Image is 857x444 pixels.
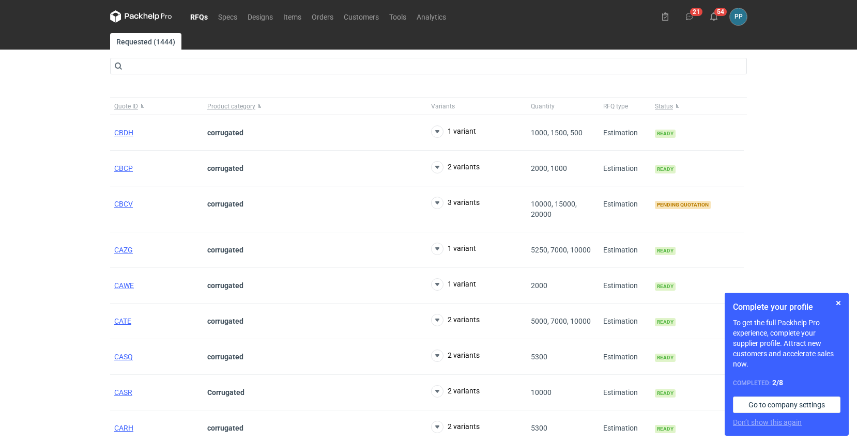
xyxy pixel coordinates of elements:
[207,281,243,290] strong: corrugated
[278,10,307,23] a: Items
[655,354,676,362] span: Ready
[733,377,840,388] div: Completed:
[431,197,480,209] button: 3 variants
[114,388,132,397] a: CASR
[110,10,172,23] svg: Packhelp Pro
[207,102,255,110] span: Product category
[531,281,547,290] span: 2000
[599,151,651,186] div: Estimation
[531,102,555,110] span: Quantity
[655,282,676,291] span: Ready
[114,246,133,254] a: CAZG
[242,10,278,23] a: Designs
[531,164,567,172] span: 2000, 1000
[832,297,845,309] button: Skip for now
[114,129,133,137] a: CBDH
[733,397,840,413] a: Go to company settings
[207,424,243,432] strong: corrugated
[599,375,651,410] div: Estimation
[114,353,133,361] a: CASQ
[655,165,676,173] span: Ready
[114,424,133,432] a: CARH
[733,301,840,313] h1: Complete your profile
[603,102,628,110] span: RFQ type
[207,317,243,325] strong: corrugated
[431,385,480,398] button: 2 variants
[706,8,722,25] button: 54
[531,129,583,137] span: 1000, 1500, 500
[531,246,591,254] span: 5250, 7000, 10000
[531,353,547,361] span: 5300
[655,389,676,398] span: Ready
[681,8,698,25] button: 21
[431,350,480,362] button: 2 variants
[733,417,802,427] button: Don’t show this again
[431,161,480,173] button: 2 variants
[203,98,427,115] button: Product category
[730,8,747,25] button: PP
[307,10,339,23] a: Orders
[655,102,673,110] span: Status
[114,200,133,208] a: CBCV
[207,164,243,172] strong: corrugated
[110,98,203,115] button: Quote ID
[114,317,131,325] a: CATE
[655,425,676,433] span: Ready
[207,388,244,397] strong: Corrugated
[207,353,243,361] strong: corrugated
[339,10,384,23] a: Customers
[213,10,242,23] a: Specs
[651,98,744,115] button: Status
[599,268,651,304] div: Estimation
[531,424,547,432] span: 5300
[431,125,476,138] button: 1 variant
[655,318,676,326] span: Ready
[431,421,480,433] button: 2 variants
[531,200,577,218] span: 10000, 15000, 20000
[431,278,476,291] button: 1 variant
[207,200,243,208] strong: corrugated
[599,115,651,151] div: Estimation
[431,314,480,326] button: 2 variants
[207,246,243,254] strong: corrugated
[655,130,676,138] span: Ready
[531,388,552,397] span: 10000
[772,378,783,387] strong: 2 / 8
[114,281,134,290] a: CAWE
[599,186,651,232] div: Estimation
[411,10,451,23] a: Analytics
[599,232,651,268] div: Estimation
[733,318,840,369] p: To get the full Packhelp Pro experience, complete your supplier profile. Attract new customers an...
[114,102,138,110] span: Quote ID
[655,201,711,209] span: Pending quotation
[730,8,747,25] div: Paweł Puch
[114,164,133,172] a: CBCP
[531,317,591,325] span: 5000, 7000, 10000
[599,339,651,375] div: Estimation
[431,243,476,255] button: 1 variant
[207,129,243,137] strong: corrugated
[110,33,181,50] a: Requested (1444)
[384,10,411,23] a: Tools
[599,304,651,339] div: Estimation
[185,10,213,23] a: RFQs
[655,247,676,255] span: Ready
[431,102,455,110] span: Variants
